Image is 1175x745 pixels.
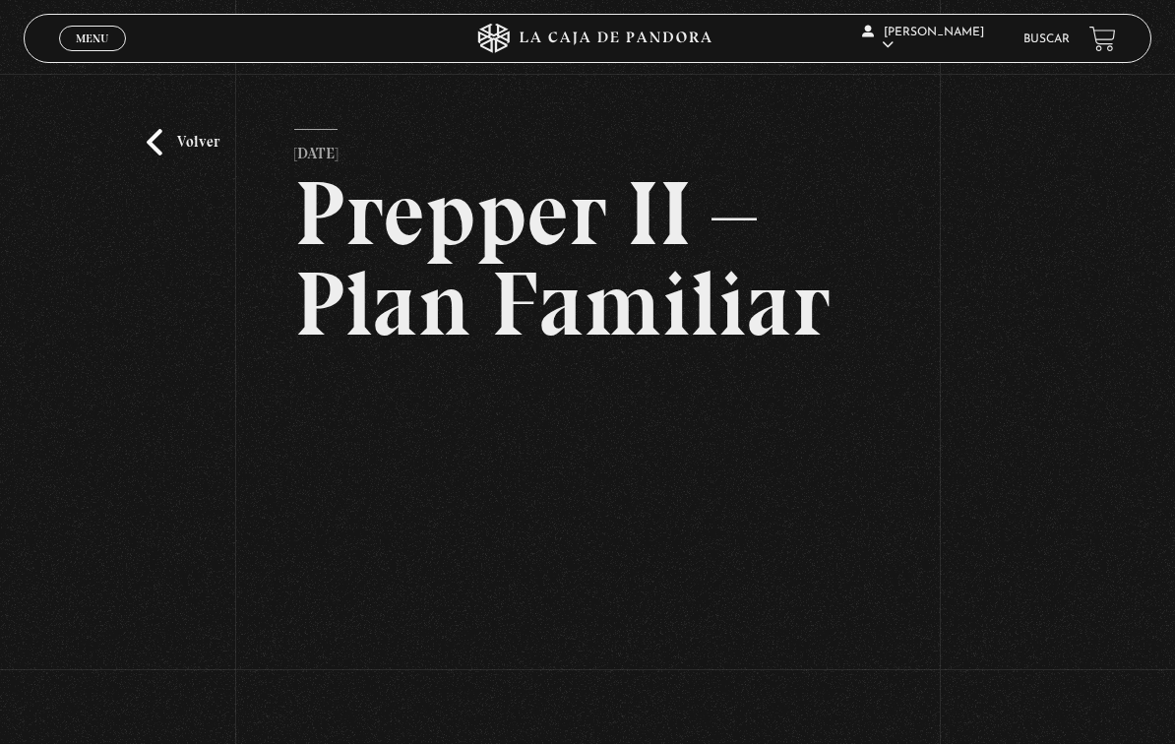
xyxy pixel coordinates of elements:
[69,50,115,64] span: Cerrar
[862,28,984,52] span: [PERSON_NAME]
[147,130,219,156] a: Volver
[1089,27,1116,53] a: View your shopping cart
[294,130,338,169] p: [DATE]
[294,169,881,350] h2: Prepper II – Plan Familiar
[1023,34,1070,46] a: Buscar
[76,33,108,45] span: Menu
